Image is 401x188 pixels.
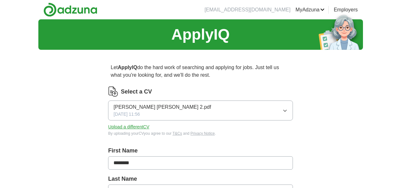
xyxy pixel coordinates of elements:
[295,6,325,14] a: MyAdzuna
[334,6,358,14] a: Employers
[113,111,140,118] span: [DATE] 11:56
[171,23,230,46] h1: ApplyIQ
[108,61,293,81] p: Let do the hard work of searching and applying for jobs. Just tell us what you're looking for, an...
[108,131,293,136] div: By uploading your CV you agree to our and .
[204,6,290,14] li: [EMAIL_ADDRESS][DOMAIN_NAME]
[191,131,215,136] a: Privacy Notice
[108,146,293,155] label: First Name
[121,88,152,96] label: Select a CV
[108,175,293,183] label: Last Name
[43,3,97,17] img: Adzuna logo
[108,87,118,97] img: CV Icon
[113,103,211,111] span: [PERSON_NAME] [PERSON_NAME] 2.pdf
[118,65,137,70] strong: ApplyIQ
[108,124,149,130] button: Upload a differentCV
[172,131,182,136] a: T&Cs
[108,100,293,120] button: [PERSON_NAME] [PERSON_NAME] 2.pdf[DATE] 11:56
